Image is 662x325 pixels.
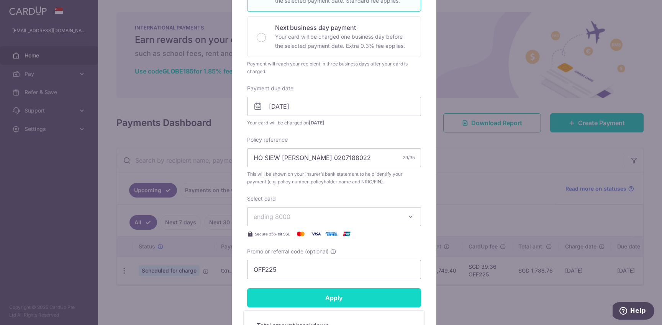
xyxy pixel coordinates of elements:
[247,248,329,255] span: Promo or referral code (optional)
[293,229,308,238] img: Mastercard
[275,32,411,51] p: Your card will be charged one business day before the selected payment date. Extra 0.3% fee applies.
[308,229,324,238] img: Visa
[403,154,415,162] div: 29/35
[275,23,411,32] p: Next business day payment
[324,229,339,238] img: American Express
[247,288,421,307] input: Apply
[247,60,421,75] div: Payment will reach your recipient in three business days after your card is charged.
[247,170,421,186] span: This will be shown on your insurer’s bank statement to help identify your payment (e.g. policy nu...
[339,229,354,238] img: UnionPay
[309,120,324,126] span: [DATE]
[247,97,421,116] input: DD / MM / YYYY
[247,195,276,203] label: Select card
[247,119,421,127] span: Your card will be charged on
[247,207,421,226] button: ending 8000
[254,213,290,220] span: ending 8000
[613,302,654,321] iframe: Opens a widget where you can find more information
[255,231,290,237] span: Secure 256-bit SSL
[247,85,293,92] label: Payment due date
[247,136,288,144] label: Policy reference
